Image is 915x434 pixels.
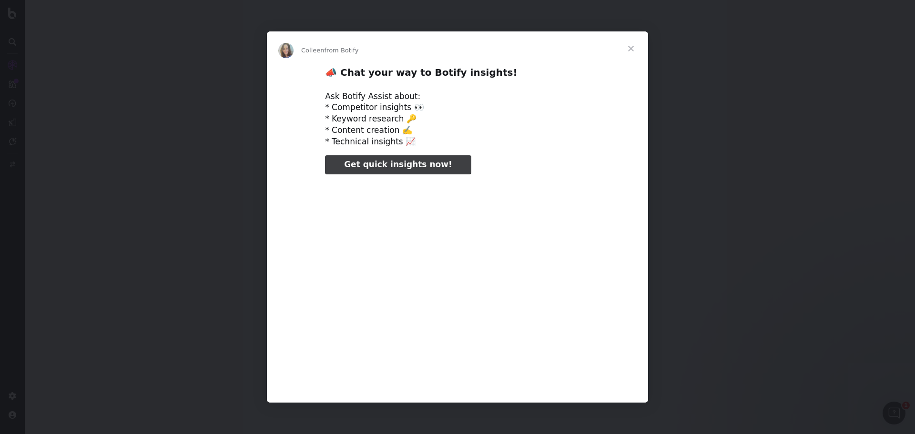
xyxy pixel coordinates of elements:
video: Play video [259,182,656,381]
span: Colleen [301,47,325,54]
h2: 📣 Chat your way to Botify insights! [325,66,590,84]
span: Close [614,31,648,66]
a: Get quick insights now! [325,155,471,174]
span: from Botify [325,47,359,54]
img: Profile image for Colleen [278,43,294,58]
span: Get quick insights now! [344,160,452,169]
div: Ask Botify Assist about: * Competitor insights 👀 * Keyword research 🔑 * Content creation ✍️ * Tec... [325,91,590,148]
